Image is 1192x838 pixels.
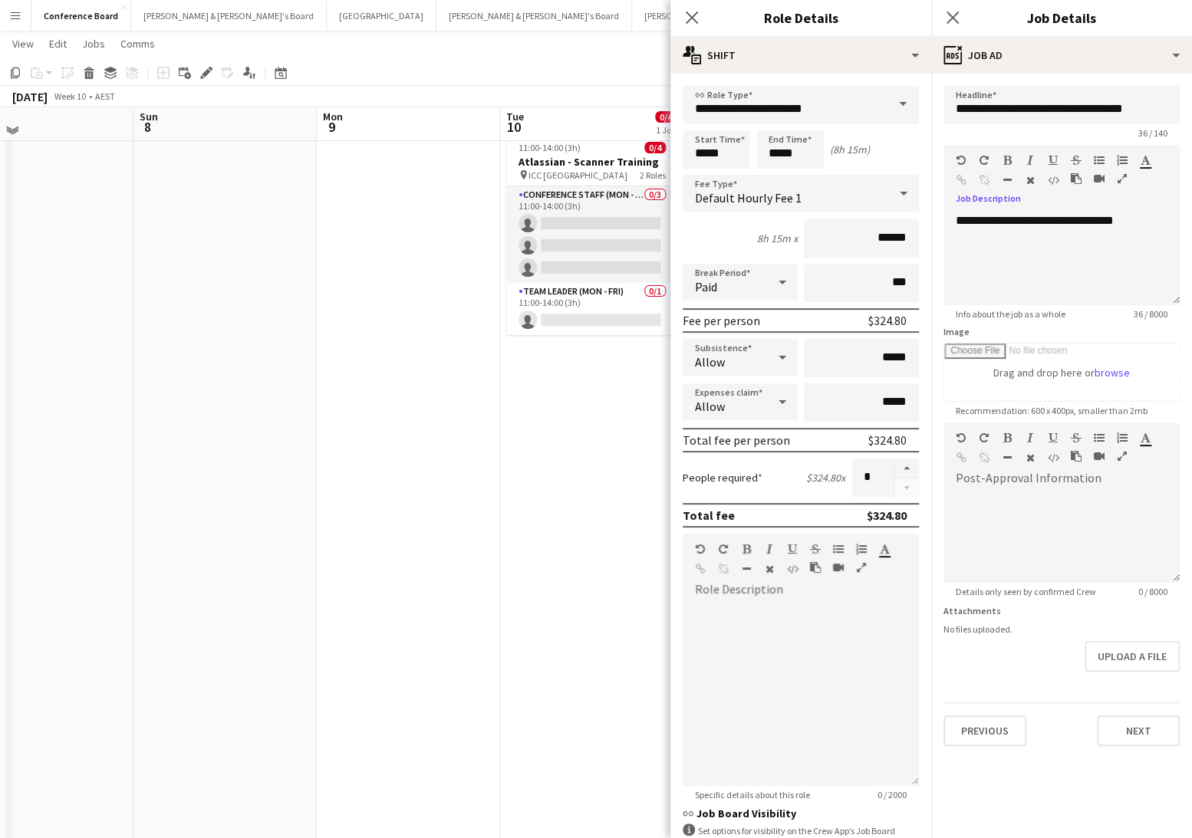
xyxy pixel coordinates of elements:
button: Ordered List [856,543,867,555]
button: [PERSON_NAME] & [PERSON_NAME]'s Board [436,1,632,31]
a: View [6,34,40,54]
span: 11:00-14:00 (3h) [519,142,581,153]
div: AEST [95,90,115,102]
button: Underline [787,543,798,555]
button: Fullscreen [1117,450,1128,462]
button: Italic [1025,432,1036,444]
button: Insert video [1094,450,1105,462]
button: Underline [1048,154,1059,166]
a: Jobs [76,34,111,54]
div: 11:00-14:00 (3h)0/4Atlassian - Scanner Training ICC [GEOGRAPHIC_DATA]2 RolesConference Staff (Mon... [506,133,678,335]
span: 10 [504,118,524,136]
button: Unordered List [833,543,844,555]
button: Ordered List [1117,432,1128,444]
button: Fullscreen [1117,173,1128,185]
span: 0 / 8000 [1126,586,1180,597]
button: Bold [1002,154,1013,166]
button: [PERSON_NAME] & [PERSON_NAME]'s Board [131,1,327,31]
span: ICC [GEOGRAPHIC_DATA] [528,169,627,181]
span: Info about the job as a whole [943,308,1078,320]
button: Italic [764,543,775,555]
div: Job Ad [931,37,1192,74]
button: Underline [1048,432,1059,444]
div: [DATE] [12,89,48,104]
div: 1 Job [656,124,676,136]
a: Comms [114,34,161,54]
span: Allow [695,354,725,370]
a: Edit [43,34,73,54]
button: Upload a file [1085,641,1180,672]
label: People required [683,471,762,485]
span: Edit [49,37,67,51]
div: Shift [670,37,931,74]
span: 9 [321,118,343,136]
span: Specific details about this role [683,789,822,800]
div: $324.80 [868,432,907,448]
button: Clear Formatting [1025,452,1036,464]
button: Paste as plain text [1071,173,1082,185]
span: Recommendation: 600 x 400px, smaller than 2mb [943,405,1160,416]
button: Increase [894,458,919,478]
span: 0 / 2000 [865,789,919,800]
button: Horizontal Line [741,563,752,575]
h3: Role Details [670,8,931,28]
h3: Job Board Visibility [683,807,919,820]
button: [GEOGRAPHIC_DATA] [327,1,436,31]
div: $324.80 [868,313,907,328]
button: Text Color [879,543,890,555]
button: Previous [943,715,1026,746]
button: Next [1097,715,1180,746]
span: Details only seen by confirmed Crew [943,586,1108,597]
button: Horizontal Line [1002,452,1013,464]
button: Insert video [833,561,844,573]
button: Italic [1025,154,1036,166]
div: $324.80 x [806,471,845,485]
span: View [12,37,34,51]
button: Conference Board [31,1,131,31]
span: Week 10 [51,90,89,102]
div: Total fee [683,508,735,523]
button: Undo [695,543,706,555]
div: Set options for visibility on the Crew App’s Job Board [683,823,919,838]
button: Unordered List [1094,432,1105,444]
span: 0/4 [644,142,666,153]
h3: Job Details [931,8,1192,28]
button: Horizontal Line [1002,174,1013,186]
span: Default Hourly Fee 1 [695,190,802,205]
button: Text Color [1140,154,1151,166]
app-card-role: Conference Staff (Mon - Fri)0/311:00-14:00 (3h) [506,186,678,283]
button: Undo [956,432,966,444]
span: 36 / 140 [1126,127,1180,139]
button: Undo [956,154,966,166]
span: 36 / 8000 [1121,308,1180,320]
button: Fullscreen [856,561,867,573]
div: $324.80 [867,508,907,523]
div: Total fee per person [683,432,790,448]
button: Paste as plain text [1071,450,1082,462]
span: Mon [323,110,343,123]
span: 2 Roles [640,169,666,181]
div: No files uploaded. [943,623,1180,635]
span: Jobs [82,37,105,51]
button: Paste as plain text [810,561,821,573]
button: Redo [718,543,729,555]
button: Strikethrough [1071,154,1082,166]
div: 8h 15m x [757,232,798,245]
button: HTML Code [787,563,798,575]
button: Redo [979,432,989,444]
button: Unordered List [1094,154,1105,166]
button: HTML Code [1048,452,1059,464]
button: Strikethrough [1071,432,1082,444]
button: HTML Code [1048,174,1059,186]
span: 0/4 [655,111,677,123]
button: Clear Formatting [1025,174,1036,186]
button: Clear Formatting [764,563,775,575]
span: Paid [695,279,717,294]
label: Attachments [943,605,1001,616]
app-card-role: Team Leader (Mon - Fri)0/111:00-14:00 (3h) [506,283,678,335]
button: Ordered List [1117,154,1128,166]
div: (8h 15m) [830,143,870,156]
span: Sun [140,110,158,123]
span: Comms [120,37,155,51]
button: Strikethrough [810,543,821,555]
